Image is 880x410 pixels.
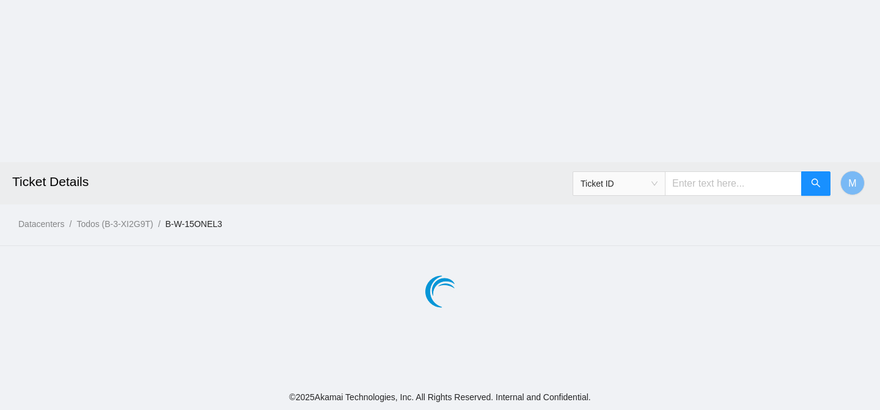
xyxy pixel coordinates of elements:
a: Datacenters [18,219,64,229]
a: B-W-15ONEL3 [166,219,222,229]
span: / [158,219,161,229]
span: search [811,178,821,190]
input: Enter text here... [665,171,802,196]
span: Ticket ID [581,174,658,193]
span: M [848,176,856,191]
a: Todos (B-3-XI2G9T) [76,219,153,229]
button: search [801,171,831,196]
span: / [69,219,71,229]
h2: Ticket Details [12,162,611,201]
button: M [840,171,865,195]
